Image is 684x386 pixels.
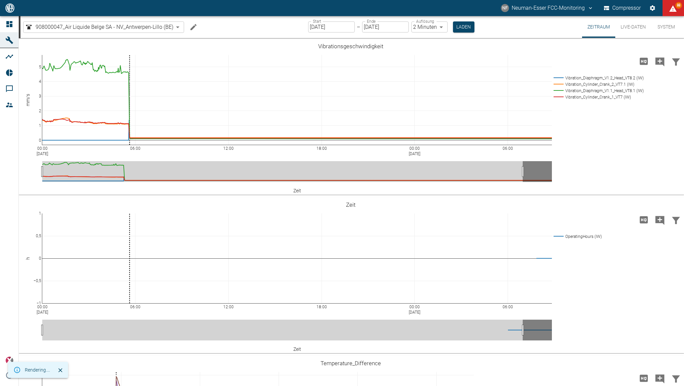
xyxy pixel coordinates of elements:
button: Kommentar hinzufügen [652,211,668,229]
button: Kommentar hinzufügen [652,53,668,70]
button: Live-Daten [615,16,651,38]
p: – [357,23,360,31]
input: DD.MM.YYYY [362,21,409,33]
button: Daten filtern [668,211,684,229]
img: logo [5,3,15,12]
span: Hohe Auflösung [636,58,652,64]
button: Machine bearbeiten [187,20,200,34]
button: Compressor [603,2,642,14]
label: Auflösung [416,18,434,24]
input: DD.MM.YYYY [308,21,355,33]
span: 88 [675,2,682,9]
button: Einstellungen [646,2,659,14]
div: Rendering.... [25,364,50,376]
a: 908000047_Air Liquide Belge SA - NV_Antwerpen-Lillo (BE) [25,23,173,31]
img: Xplore Logo [5,357,13,365]
div: 2 Minuten [411,21,448,33]
label: Start [313,18,321,24]
span: 908000047_Air Liquide Belge SA - NV_Antwerpen-Lillo (BE) [36,23,173,31]
div: NF [501,4,509,12]
span: Hohe Auflösung [636,375,652,381]
span: Hohe Auflösung [636,216,652,222]
button: System [651,16,681,38]
button: Schließen [55,365,65,375]
button: Daten filtern [668,53,684,70]
button: fcc-monitoring@neuman-esser.com [500,2,594,14]
button: Laden [453,21,474,33]
button: Zeitraum [582,16,615,38]
label: Ende [367,18,376,24]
